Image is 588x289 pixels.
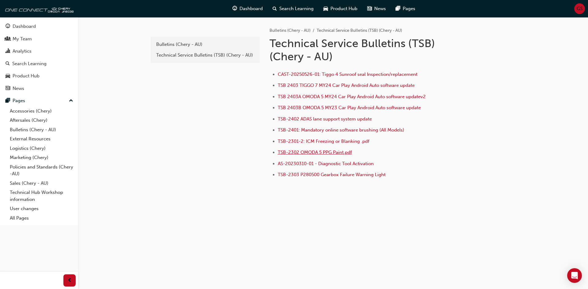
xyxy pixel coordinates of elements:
a: TSB-2402 ADAS lane support system update [278,116,372,122]
div: Bulletins (Chery - AU) [156,41,254,48]
img: oneconnect [3,2,73,15]
h1: Technical Service Bulletins (TSB) (Chery - AU) [269,37,470,63]
a: TSB-2401: Mandatory online software brushing (All Models) [278,127,404,133]
span: car-icon [323,5,328,13]
a: Marketing (Chery) [7,153,76,162]
a: guage-iconDashboard [228,2,268,15]
a: news-iconNews [362,2,391,15]
a: User changes [7,204,76,213]
div: Open Intercom Messenger [567,268,582,283]
a: Bulletins (Chery - AU) [7,125,76,135]
span: Search Learning [279,5,314,12]
a: TSB-2302 OMODA 5 PPG Paint.pdf [278,150,352,155]
span: pages-icon [396,5,400,13]
li: Technical Service Bulletins (TSB) (Chery - AU) [317,27,402,34]
a: TSB-2303 P280500 Gearbox Failure Warning Light [278,172,386,177]
a: TSB 2403A OMODA 5 MY24 Car Play Android Auto software updatev2 [278,94,426,99]
span: News [374,5,386,12]
a: search-iconSearch Learning [268,2,318,15]
span: pages-icon [6,98,10,104]
a: CAST-20250526-01: Tiggo 4 Sunroof seal Inspection/replacement [278,72,417,77]
span: Product Hub [330,5,357,12]
a: Aftersales (Chery) [7,116,76,125]
a: Technical Hub Workshop information [7,188,76,204]
a: pages-iconPages [391,2,420,15]
span: Dashboard [239,5,263,12]
a: Bulletins (Chery - AU) [153,39,257,50]
span: GS [577,5,582,12]
a: All Pages [7,213,76,223]
a: TSB 2403 TIGGO 7 MY24 Car Play Android Auto software update [278,83,415,88]
span: people-icon [6,36,10,42]
span: chart-icon [6,49,10,54]
span: search-icon [273,5,277,13]
a: Logistics (Chery) [7,144,76,153]
div: My Team [13,35,32,43]
div: Search Learning [12,60,47,67]
button: GS [574,3,585,14]
span: guage-icon [232,5,237,13]
a: Dashboard [2,21,76,32]
a: car-iconProduct Hub [318,2,362,15]
button: DashboardMy TeamAnalyticsSearch LearningProduct HubNews [2,20,76,95]
div: News [13,85,24,92]
div: Technical Service Bulletins (TSB) (Chery - AU) [156,52,254,59]
span: news-icon [367,5,372,13]
div: Product Hub [13,72,40,80]
a: External Resources [7,134,76,144]
button: Pages [2,95,76,106]
a: TSB 2403B OMODA 5 MY23 Car Play Android Auto software update [278,105,421,110]
span: car-icon [6,73,10,79]
a: Search Learning [2,58,76,69]
span: up-icon [69,97,73,105]
a: Technical Service Bulletins (TSB) (Chery - AU) [153,50,257,61]
a: Bulletins (Chery - AU) [269,28,311,33]
a: Analytics [2,46,76,57]
span: prev-icon [67,277,72,284]
a: Accessories (Chery) [7,106,76,116]
span: guage-icon [6,24,10,29]
div: Dashboard [13,23,36,30]
span: news-icon [6,86,10,91]
div: Pages [13,97,25,104]
a: Policies and Standards (Chery -AU) [7,162,76,179]
a: AS-20230310-01 - Diagnostic Tool Activation [278,161,374,166]
a: My Team [2,33,76,45]
span: Pages [403,5,415,12]
span: search-icon [6,61,10,67]
a: TSB-2301-2: ICM Freezing or Blanking .pdf [278,139,369,144]
a: News [2,83,76,94]
a: Sales (Chery - AU) [7,179,76,188]
div: Analytics [13,48,32,55]
a: Product Hub [2,70,76,82]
